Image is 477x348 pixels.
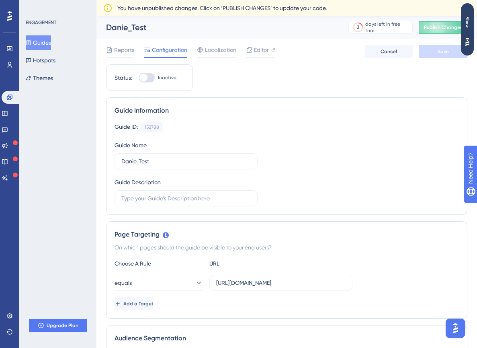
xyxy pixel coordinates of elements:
[11,178,19,186] div: 5
[419,45,467,58] button: Save
[98,34,135,47] button: Guide
[29,319,87,332] button: Upgrade Plan
[26,53,55,68] button: Hotspots
[11,159,19,167] div: 4
[419,21,467,34] button: Publish Changes
[205,45,236,55] span: Localization
[115,177,161,187] div: Guide Description
[115,37,127,43] span: Guide
[26,35,51,50] button: Guides
[23,102,133,108] div: Call Analysis_LUCHO
[115,259,203,268] div: Choose A Rule
[114,45,134,55] span: Reports
[25,60,128,66] input: Search for a guide
[115,278,132,288] span: equals
[145,124,159,130] div: 152788
[23,140,133,147] div: Prueba
[117,3,327,13] span: You have unpublished changes. Click on ‘PUBLISH CHANGES’ to update your code.
[8,35,32,46] button: Guides
[115,122,138,132] div: Guide ID:
[123,301,154,307] span: Add a Target
[19,2,50,12] span: Need Help?
[254,45,269,55] span: Editor
[438,48,449,55] span: Save
[11,140,19,148] div: 3
[106,22,328,33] div: Danie_Test
[23,237,133,243] div: Experimento 1
[424,24,463,31] span: Publish Changes
[115,243,459,252] div: On which pages should the guide be visible to your end users?
[47,322,78,329] span: Upgrade Plan
[11,101,19,109] div: 1
[115,275,203,291] button: equals
[115,106,459,115] div: Guide Information
[365,21,410,34] div: days left in free trial
[11,217,19,225] div: 7
[11,120,19,128] div: 2
[11,198,19,206] div: 6
[216,278,346,287] input: yourwebsite.com/path
[115,297,154,310] button: Add a Target
[158,74,176,81] span: Inactive
[152,45,187,55] span: Configuration
[23,121,133,128] div: Danie_Test
[209,259,298,268] div: URL
[443,316,467,340] iframe: UserGuiding AI Assistant Launcher
[26,19,56,26] div: ENGAGEMENT
[381,48,397,55] span: Cancel
[8,76,19,89] button: Filter
[115,230,459,239] div: Page Targeting
[121,157,251,166] input: Type your Guide’s Name here
[364,45,413,58] button: Cancel
[8,79,19,85] span: Filter
[23,218,133,224] div: prueba 2
[23,160,133,166] div: [PERSON_NAME]
[11,255,19,264] div: 9
[121,194,251,203] input: Type your Guide’s Description here
[40,35,71,46] button: Hotspots
[115,140,147,150] div: Guide Name
[115,73,132,82] div: Status:
[23,179,133,185] div: Experiment Dapta
[26,71,53,85] button: Themes
[11,236,19,244] div: 8
[23,198,133,205] div: Experimento 1-1
[23,256,133,263] div: Prueba Dapta
[115,334,459,343] div: Audience Segmentation
[357,24,359,31] div: 3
